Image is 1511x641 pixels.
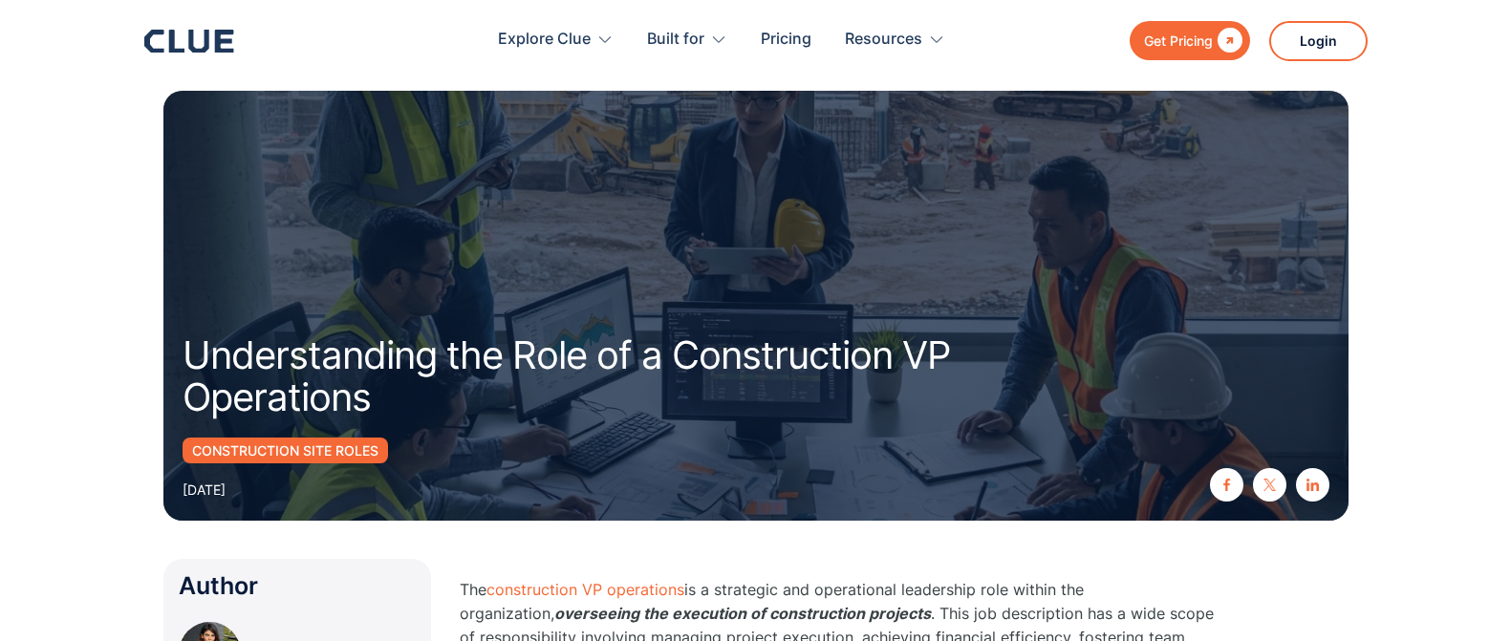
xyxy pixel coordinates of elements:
[1220,479,1233,491] img: facebook icon
[183,334,985,418] h1: Understanding the Role of a Construction VP Operations
[761,10,811,70] a: Pricing
[486,580,684,599] a: construction VP operations
[1306,479,1319,491] img: linkedin icon
[498,10,591,70] div: Explore Clue
[1269,21,1368,61] a: Login
[845,10,922,70] div: Resources
[845,10,945,70] div: Resources
[179,574,416,598] div: Author
[647,10,727,70] div: Built for
[1130,21,1250,60] a: Get Pricing
[554,604,931,623] em: overseeing the execution of construction projects
[1263,479,1276,491] img: twitter X icon
[498,10,614,70] div: Explore Clue
[183,478,226,502] div: [DATE]
[647,10,704,70] div: Built for
[1213,29,1242,53] div: 
[1144,29,1213,53] div: Get Pricing
[183,438,388,463] a: Construction Site Roles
